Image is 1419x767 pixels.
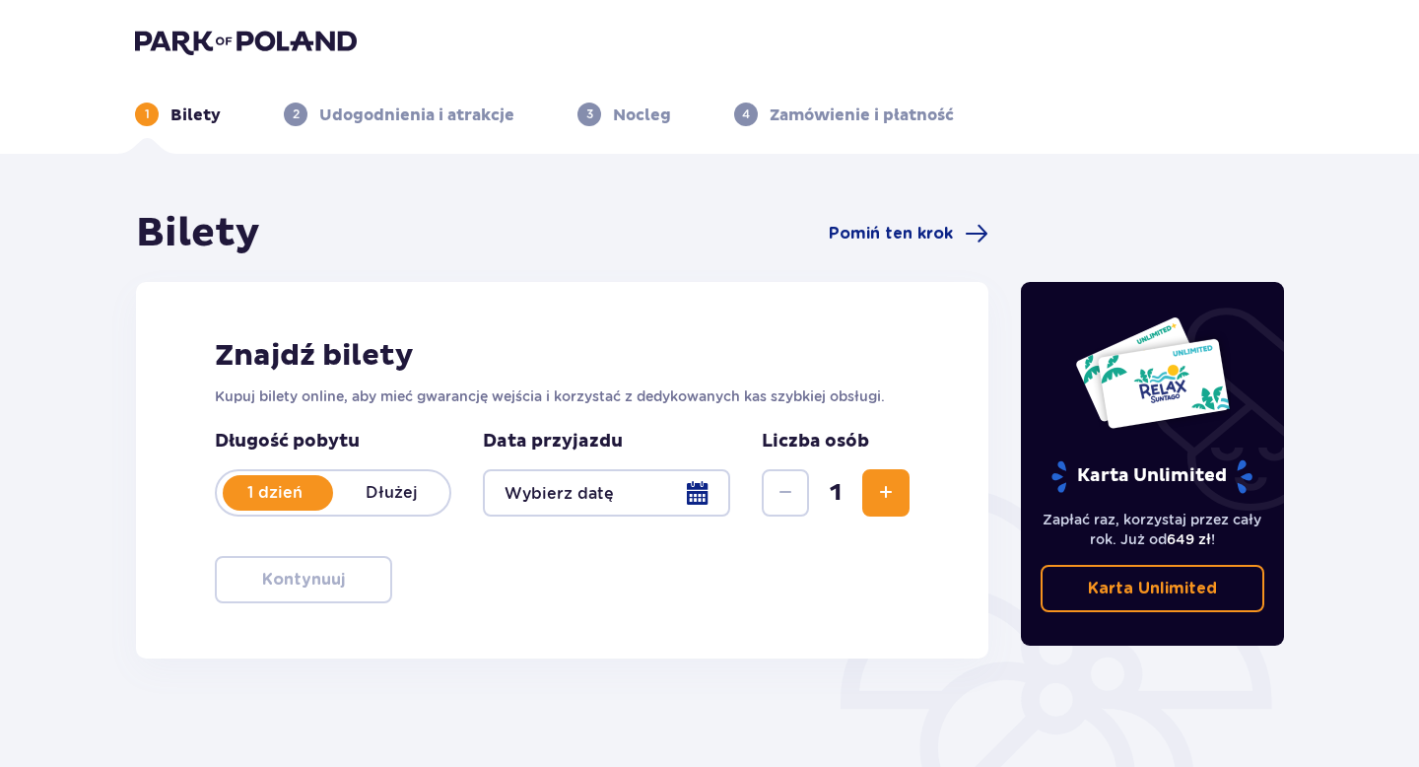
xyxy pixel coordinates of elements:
[1049,459,1254,494] p: Karta Unlimited
[742,105,750,123] p: 4
[586,105,593,123] p: 3
[577,103,671,126] div: 3Nocleg
[319,105,514,126] p: Udogodnienia i atrakcje
[734,103,954,126] div: 4Zamówienie i płatność
[215,337,910,375] h2: Znajdź bilety
[813,478,858,508] span: 1
[483,430,623,453] p: Data przyjazdu
[217,482,333,504] p: 1 dzień
[862,469,910,517] button: Zwiększ
[170,105,221,126] p: Bilety
[829,223,953,244] span: Pomiń ten krok
[613,105,671,126] p: Nocleg
[1041,565,1265,612] a: Karta Unlimited
[1167,531,1211,547] span: 649 zł
[135,103,221,126] div: 1Bilety
[1041,510,1265,549] p: Zapłać raz, korzystaj przez cały rok. Już od !
[215,430,451,453] p: Długość pobytu
[293,105,300,123] p: 2
[215,556,392,603] button: Kontynuuj
[262,569,345,591] p: Kontynuuj
[284,103,514,126] div: 2Udogodnienia i atrakcje
[145,105,150,123] p: 1
[333,482,449,504] p: Dłużej
[215,386,910,406] p: Kupuj bilety online, aby mieć gwarancję wejścia i korzystać z dedykowanych kas szybkiej obsługi.
[829,222,988,245] a: Pomiń ten krok
[135,28,357,55] img: Park of Poland logo
[1088,578,1217,599] p: Karta Unlimited
[136,209,260,258] h1: Bilety
[762,430,869,453] p: Liczba osób
[1074,315,1231,430] img: Dwie karty całoroczne do Suntago z napisem 'UNLIMITED RELAX', na białym tle z tropikalnymi liśćmi...
[762,469,809,517] button: Zmniejsz
[770,105,954,126] p: Zamówienie i płatność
